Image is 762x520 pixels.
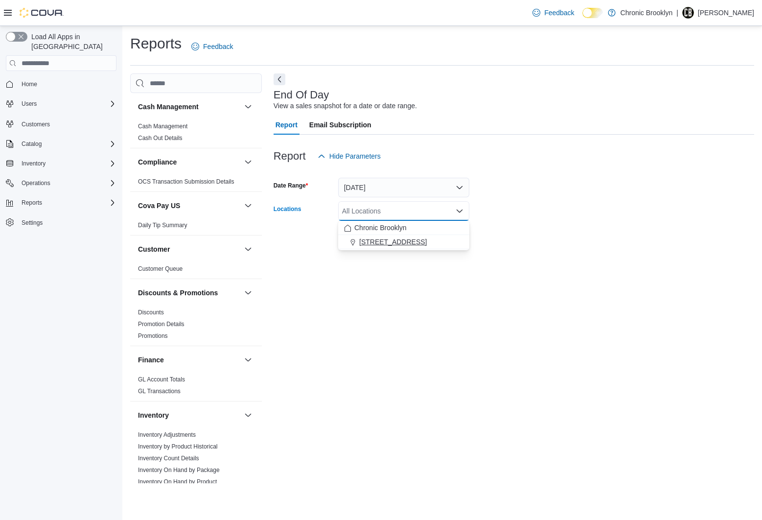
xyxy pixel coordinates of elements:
[582,18,583,19] span: Dark Mode
[242,354,254,366] button: Finance
[329,151,381,161] span: Hide Parameters
[314,146,385,166] button: Hide Parameters
[682,7,694,19] div: Ned Farrell
[274,150,306,162] h3: Report
[27,32,116,51] span: Load All Apps in [GEOGRAPHIC_DATA]
[138,321,185,328] a: Promotion Details
[6,73,116,255] nav: Complex example
[2,97,120,111] button: Users
[2,117,120,131] button: Customers
[274,101,417,111] div: View a sales snapshot for a date or date range.
[2,196,120,210] button: Reports
[18,177,54,189] button: Operations
[138,355,164,365] h3: Finance
[138,201,180,211] h3: Cova Pay US
[138,288,240,298] button: Discounts & Promotions
[276,115,298,135] span: Report
[130,219,262,235] div: Cova Pay US
[582,8,603,18] input: Dark Mode
[138,355,240,365] button: Finance
[138,466,220,474] span: Inventory On Hand by Package
[138,244,170,254] h3: Customer
[18,158,49,169] button: Inventory
[354,223,407,233] span: Chronic Brooklyn
[138,222,187,229] a: Daily Tip Summary
[18,78,41,90] a: Home
[138,443,218,450] span: Inventory by Product Historical
[18,138,116,150] span: Catalog
[138,332,168,339] a: Promotions
[242,243,254,255] button: Customer
[138,443,218,450] a: Inventory by Product Historical
[2,137,120,151] button: Catalog
[138,265,183,272] a: Customer Queue
[18,138,46,150] button: Catalog
[138,320,185,328] span: Promotion Details
[138,431,196,439] span: Inventory Adjustments
[138,478,217,485] a: Inventory On Hand by Product
[138,410,169,420] h3: Inventory
[138,102,199,112] h3: Cash Management
[138,308,164,316] span: Discounts
[138,102,240,112] button: Cash Management
[2,157,120,170] button: Inventory
[138,455,199,462] a: Inventory Count Details
[242,200,254,212] button: Cova Pay US
[130,374,262,401] div: Finance
[18,217,46,229] a: Settings
[242,156,254,168] button: Compliance
[138,265,183,273] span: Customer Queue
[242,287,254,299] button: Discounts & Promotions
[138,410,240,420] button: Inventory
[274,205,301,213] label: Locations
[338,235,469,249] button: [STREET_ADDRESS]
[2,77,120,91] button: Home
[138,388,181,395] a: GL Transactions
[22,199,42,207] span: Reports
[138,431,196,438] a: Inventory Adjustments
[130,34,182,53] h1: Reports
[18,98,116,110] span: Users
[529,3,578,23] a: Feedback
[18,118,116,130] span: Customers
[138,454,199,462] span: Inventory Count Details
[18,158,116,169] span: Inventory
[456,207,463,215] button: Close list of options
[18,216,116,229] span: Settings
[18,118,54,130] a: Customers
[138,123,187,130] a: Cash Management
[20,8,64,18] img: Cova
[18,197,116,209] span: Reports
[138,135,183,142] a: Cash Out Details
[130,120,262,148] div: Cash Management
[22,219,43,227] span: Settings
[274,89,329,101] h3: End Of Day
[138,122,187,130] span: Cash Management
[18,78,116,90] span: Home
[274,73,285,85] button: Next
[138,387,181,395] span: GL Transactions
[138,376,185,383] span: GL Account Totals
[130,176,262,191] div: Compliance
[338,178,469,197] button: [DATE]
[22,140,42,148] span: Catalog
[242,409,254,421] button: Inventory
[130,263,262,279] div: Customer
[138,201,240,211] button: Cova Pay US
[130,307,262,346] div: Discounts & Promotions
[22,100,37,108] span: Users
[274,182,308,189] label: Date Range
[138,288,218,298] h3: Discounts & Promotions
[2,215,120,230] button: Settings
[138,157,177,167] h3: Compliance
[138,178,234,186] span: OCS Transaction Submission Details
[138,309,164,316] a: Discounts
[22,120,50,128] span: Customers
[338,221,469,249] div: Choose from the following options
[18,98,41,110] button: Users
[621,7,673,19] p: Chronic Brooklyn
[187,37,237,56] a: Feedback
[22,80,37,88] span: Home
[242,101,254,113] button: Cash Management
